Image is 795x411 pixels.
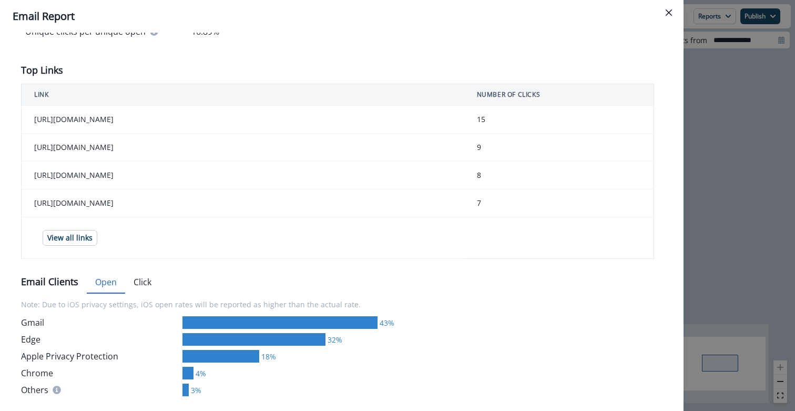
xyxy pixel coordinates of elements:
[21,350,178,363] div: Apple Privacy Protection
[325,334,342,345] div: 32%
[13,8,671,24] div: Email Report
[21,384,178,396] div: Others
[660,4,677,21] button: Close
[21,293,654,316] p: Note: Due to iOS privacy settings, iOS open rates will be reported as higher than the actual rate.
[464,134,654,162] td: 9
[21,333,178,346] div: Edge
[193,368,206,379] div: 4%
[22,162,464,189] td: [URL][DOMAIN_NAME]
[464,106,654,134] td: 15
[125,272,160,294] button: Click
[378,317,394,328] div: 43%
[43,230,97,246] button: View all links
[21,316,178,329] div: Gmail
[22,134,464,162] td: [URL][DOMAIN_NAME]
[21,367,178,379] div: Chrome
[22,84,464,106] th: LINK
[259,351,276,362] div: 18%
[464,162,654,189] td: 8
[464,189,654,217] td: 7
[21,63,63,77] p: Top Links
[47,234,93,243] p: View all links
[22,189,464,217] td: [URL][DOMAIN_NAME]
[22,106,464,134] td: [URL][DOMAIN_NAME]
[189,385,201,396] div: 3%
[464,84,654,106] th: NUMBER OF CLICKS
[87,272,125,294] button: Open
[21,275,78,289] p: Email Clients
